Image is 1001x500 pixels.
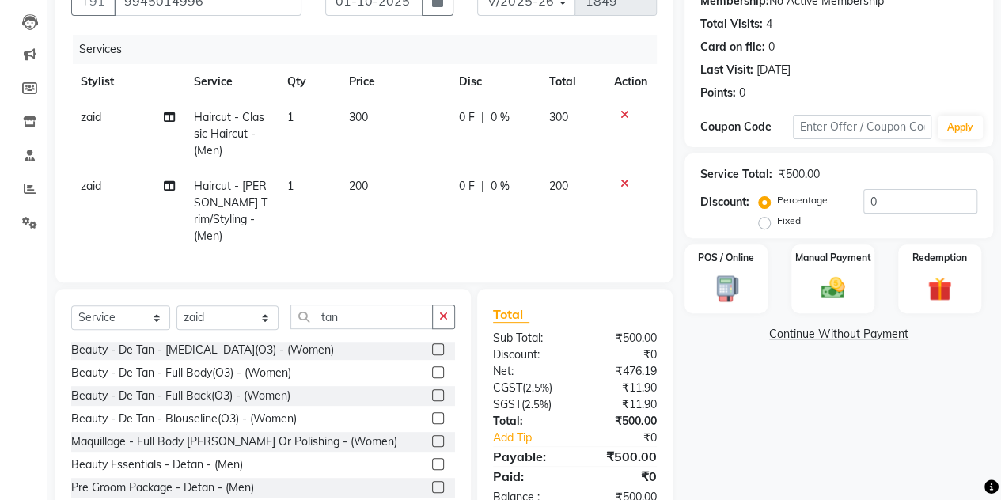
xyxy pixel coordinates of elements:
[574,447,669,466] div: ₹500.00
[605,64,657,100] th: Action
[349,110,368,124] span: 300
[700,62,753,78] div: Last Visit:
[481,467,575,486] div: Paid:
[574,347,669,363] div: ₹0
[194,179,267,243] span: Haircut - [PERSON_NAME] Trim/Styling - (Men)
[481,330,575,347] div: Sub Total:
[574,330,669,347] div: ₹500.00
[574,363,669,380] div: ₹476.19
[491,178,510,195] span: 0 %
[574,380,669,396] div: ₹11.90
[71,456,243,473] div: Beauty Essentials - Detan - (Men)
[540,64,605,100] th: Total
[688,326,990,343] a: Continue Without Payment
[739,85,745,101] div: 0
[290,305,433,329] input: Search or Scan
[700,39,765,55] div: Card on file:
[813,275,852,302] img: _cash.svg
[700,166,772,183] div: Service Total:
[184,64,277,100] th: Service
[700,16,763,32] div: Total Visits:
[920,275,959,304] img: _gift.svg
[449,64,540,100] th: Disc
[194,110,264,157] span: Haircut - Classic Haircut - (Men)
[459,109,475,126] span: 0 F
[481,396,575,413] div: ( )
[912,251,967,265] label: Redemption
[71,388,290,404] div: Beauty - De Tan - Full Back(O3) - (Women)
[779,166,820,183] div: ₹500.00
[700,85,736,101] div: Points:
[777,214,801,228] label: Fixed
[574,396,669,413] div: ₹11.90
[525,398,548,411] span: 2.5%
[768,39,775,55] div: 0
[525,381,549,394] span: 2.5%
[707,275,745,303] img: _pos-terminal.svg
[481,380,575,396] div: ( )
[459,178,475,195] span: 0 F
[549,110,568,124] span: 300
[287,179,294,193] span: 1
[493,381,522,395] span: CGST
[81,179,101,193] span: zaid
[481,363,575,380] div: Net:
[590,430,669,446] div: ₹0
[491,109,510,126] span: 0 %
[73,35,669,64] div: Services
[481,109,484,126] span: |
[349,179,368,193] span: 200
[766,16,772,32] div: 4
[793,115,931,139] input: Enter Offer / Coupon Code
[481,178,484,195] span: |
[938,116,983,139] button: Apply
[574,413,669,430] div: ₹500.00
[700,119,793,135] div: Coupon Code
[81,110,101,124] span: zaid
[71,411,297,427] div: Beauty - De Tan - Blouseline(O3) - (Women)
[71,64,184,100] th: Stylist
[574,467,669,486] div: ₹0
[278,64,339,100] th: Qty
[493,306,529,323] span: Total
[287,110,294,124] span: 1
[700,194,749,210] div: Discount:
[71,342,334,358] div: Beauty - De Tan - [MEDICAL_DATA](O3) - (Women)
[481,413,575,430] div: Total:
[339,64,449,100] th: Price
[71,434,397,450] div: Maquillage - Full Body [PERSON_NAME] Or Polishing - (Women)
[698,251,754,265] label: POS / Online
[481,447,575,466] div: Payable:
[481,347,575,363] div: Discount:
[481,430,590,446] a: Add Tip
[795,251,871,265] label: Manual Payment
[756,62,791,78] div: [DATE]
[493,397,521,411] span: SGST
[71,479,254,496] div: Pre Groom Package - Detan - (Men)
[777,193,828,207] label: Percentage
[549,179,568,193] span: 200
[71,365,291,381] div: Beauty - De Tan - Full Body(O3) - (Women)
